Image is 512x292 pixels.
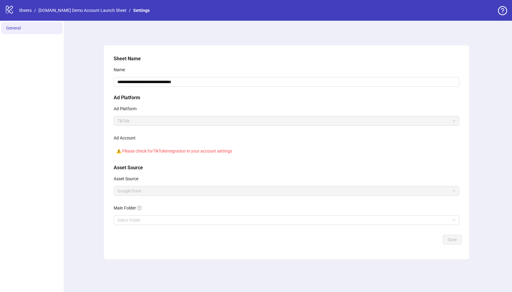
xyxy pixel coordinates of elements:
input: Name [114,77,459,87]
label: Ad Account [114,133,140,143]
h5: Sheet Name [114,55,459,62]
li: / [129,7,131,14]
label: Asset Source [114,174,142,184]
h5: Ad Platform [114,94,459,101]
label: Main Folder [114,203,145,213]
a: [DOMAIN_NAME] Demo Account Launch Sheet [37,7,128,14]
div: ⚠️ Please check for TikTok integration in your account settings [114,145,459,157]
h5: Asset Source [114,164,459,171]
a: Settings [132,7,151,14]
a: Sheets [18,7,33,14]
span: Google Drive [117,186,456,195]
span: TikTok [117,116,456,125]
span: question-circle [498,6,507,15]
label: Ad Platform [114,104,140,114]
button: Save [443,235,462,245]
span: General [6,26,21,30]
li: / [34,7,36,14]
span: question-circle [137,206,141,210]
label: Name [114,65,129,75]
